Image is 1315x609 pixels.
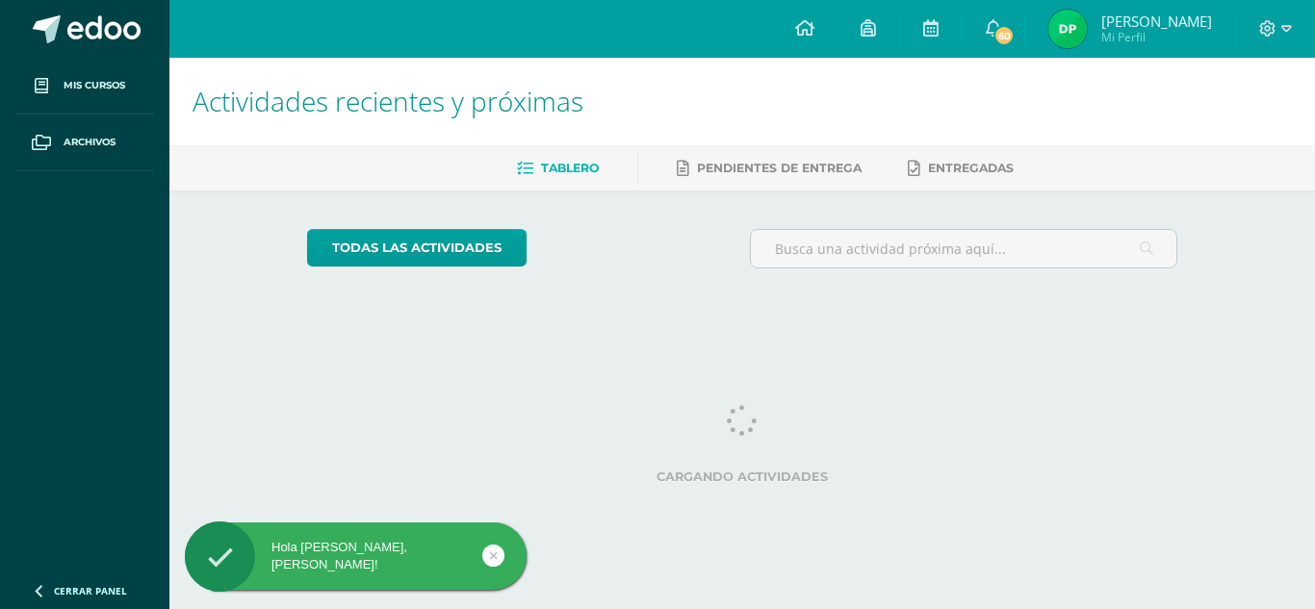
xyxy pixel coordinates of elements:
label: Cargando actividades [307,469,1178,484]
span: Entregadas [928,161,1014,175]
span: [PERSON_NAME] [1101,12,1212,31]
span: 60 [993,25,1015,46]
a: Tablero [517,153,599,184]
div: Hola [PERSON_NAME], [PERSON_NAME]! [185,539,527,573]
span: Tablero [541,161,599,175]
span: Actividades recientes y próximas [193,83,583,119]
span: Mis cursos [64,78,125,93]
img: e2eba998d453e62cc360d9f73343cee3.png [1048,10,1087,48]
a: Entregadas [908,153,1014,184]
a: Pendientes de entrega [677,153,862,184]
span: Pendientes de entrega [697,161,862,175]
span: Cerrar panel [54,584,127,597]
a: Mis cursos [15,58,154,114]
a: Archivos [15,114,154,171]
span: Mi Perfil [1101,29,1212,45]
a: todas las Actividades [307,229,527,266]
input: Busca una actividad próxima aquí... [751,230,1177,267]
span: Archivos [64,135,116,150]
